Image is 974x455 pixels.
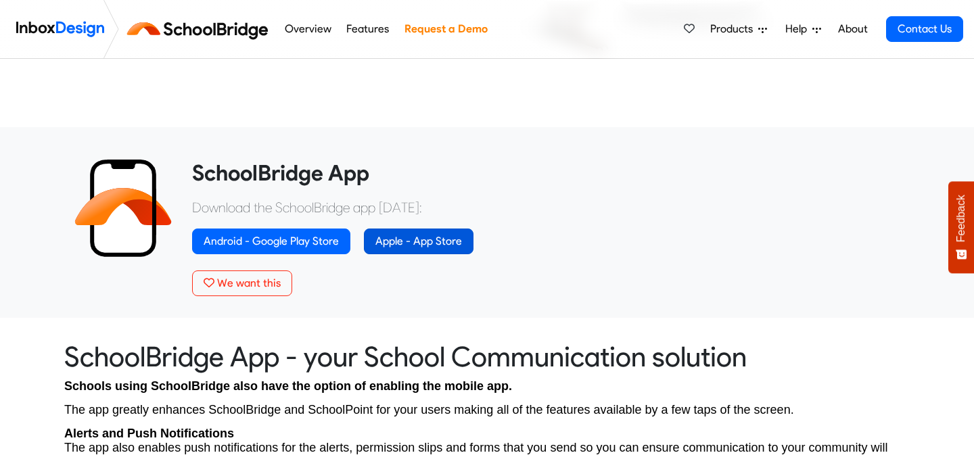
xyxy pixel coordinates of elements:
[192,160,900,187] heading: SchoolBridge App
[955,195,967,242] span: Feedback
[886,16,963,42] a: Contact Us
[192,229,350,254] a: Android - Google Play Store
[281,16,335,43] a: Overview
[64,403,794,416] span: The app greatly enhances SchoolBridge and SchoolPoint for your users making all of the features a...
[64,379,512,393] span: Schools using SchoolBridge also have the option of enabling the mobile app.
[364,229,473,254] a: Apple - App Store
[343,16,393,43] a: Features
[834,16,871,43] a: About
[400,16,491,43] a: Request a Demo
[785,21,812,37] span: Help
[64,427,234,440] strong: Alerts and Push Notifications
[710,21,758,37] span: Products
[192,270,292,296] button: We want this
[74,160,172,257] img: 2022_01_13_icon_sb_app.svg
[192,197,900,218] p: Download the SchoolBridge app [DATE]:
[217,277,281,289] span: We want this
[948,181,974,273] button: Feedback - Show survey
[780,16,827,43] a: Help
[64,339,910,374] heading: SchoolBridge App - your School Communication solution
[705,16,772,43] a: Products
[124,13,277,45] img: schoolbridge logo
